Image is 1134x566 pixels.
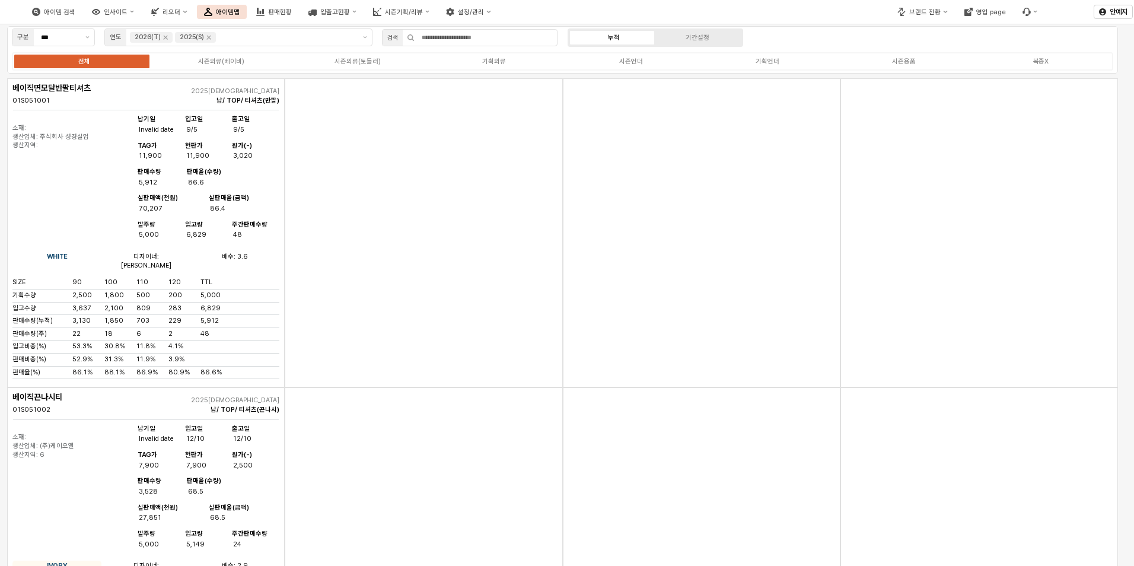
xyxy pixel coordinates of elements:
label: 기획의류 [426,56,562,66]
div: 인사이트 [104,8,128,16]
label: 시즌언더 [563,56,699,66]
div: 검색 [387,33,398,43]
label: 전체 [16,56,152,66]
div: 구분 [17,32,29,43]
button: 브랜드 전환 [890,5,954,19]
div: 시즌기획/리뷰 [385,8,423,16]
button: 제안 사항 표시 [81,29,94,46]
button: 판매현황 [249,5,299,19]
button: 아이템 검색 [25,5,82,19]
div: 영업 page [976,8,1006,16]
div: 복종X [1033,58,1049,65]
label: 시즌의류(토들러) [289,56,426,66]
div: 누적 [608,34,620,42]
div: 연도 [110,32,122,43]
button: 제안 사항 표시 [358,29,372,46]
div: 2025(S) [180,32,204,43]
div: 입출고현황 [320,8,350,16]
label: 시즌용품 [836,56,972,66]
div: 버그 제보 및 기능 개선 요청 [1015,5,1044,19]
div: 설정/관리 [458,8,484,16]
div: 기획의류 [482,58,506,65]
div: 시즌의류(토들러) [335,58,381,65]
button: 영업 page [957,5,1013,19]
label: 기획언더 [699,56,836,66]
label: 기간설정 [655,33,739,43]
div: Remove 2025(S) [206,35,211,40]
div: 시즌용품 [892,58,916,65]
button: 설정/관리 [439,5,498,19]
div: 리오더 [163,8,180,16]
button: 입출고현황 [301,5,364,19]
div: 기간설정 [686,34,709,42]
div: 전체 [78,58,90,65]
p: 안예지 [1110,7,1127,17]
div: 아이템 검색 [44,8,75,16]
div: 기획언더 [756,58,779,65]
label: 복종X [973,56,1109,66]
button: 안예지 [1094,5,1133,19]
label: 누적 [572,33,655,43]
button: 시즌기획/리뷰 [366,5,437,19]
button: 인사이트 [85,5,141,19]
button: 리오더 [144,5,194,19]
div: 브랜드 전환 [909,8,941,16]
label: 시즌의류(베이비) [152,56,289,66]
div: Remove 2026(T) [163,35,168,40]
div: 시즌의류(베이비) [198,58,244,65]
div: 시즌언더 [619,58,643,65]
div: 2026(T) [135,32,161,43]
div: 아이템맵 [216,8,240,16]
button: 아이템맵 [197,5,247,19]
div: 판매현황 [268,8,292,16]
